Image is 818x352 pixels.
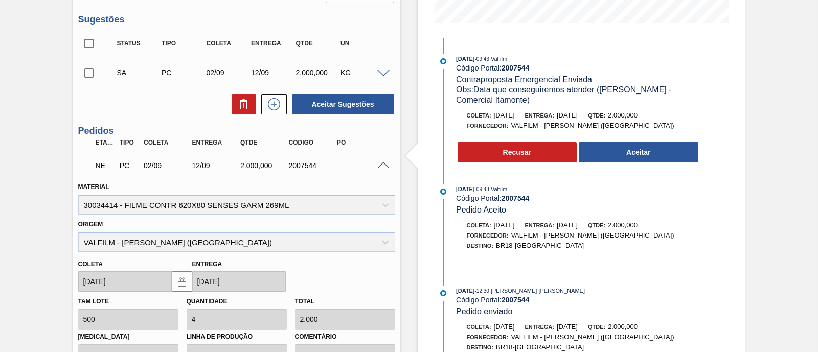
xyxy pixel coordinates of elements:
[141,139,194,146] div: Coleta
[588,112,605,119] span: Qtde:
[467,232,509,239] span: Fornecedor:
[172,271,192,292] button: locked
[494,221,515,229] span: [DATE]
[502,194,530,202] strong: 2007544
[608,221,638,229] span: 2.000,000
[93,139,118,146] div: Etapa
[338,68,387,77] div: KG
[248,40,298,47] div: Entrega
[467,334,509,340] span: Fornecedor:
[117,161,142,170] div: Pedido de Compra
[238,161,291,170] div: 2.000,000
[248,68,298,77] div: 12/09/2025
[93,154,118,177] div: Pedido em Negociação Emergencial
[286,161,339,170] div: 2007544
[467,123,509,129] span: Fornecedor:
[78,261,103,268] label: Coleta
[525,222,554,228] span: Entrega:
[187,330,287,344] label: Linha de Produção
[489,56,507,62] span: : Valfilm
[115,40,164,47] div: Status
[78,14,395,25] h3: Sugestões
[525,324,554,330] span: Entrega:
[494,111,515,119] span: [DATE]
[190,139,243,146] div: Entrega
[511,122,674,129] span: VALFILM - [PERSON_NAME] ([GEOGRAPHIC_DATA])
[295,330,395,344] label: Comentário
[334,139,388,146] div: PO
[295,298,315,305] label: Total
[458,142,577,162] button: Recusar
[496,242,584,249] span: BR18-[GEOGRAPHIC_DATA]
[557,111,578,119] span: [DATE]
[78,126,395,136] h3: Pedidos
[204,68,253,77] div: 02/09/2025
[292,94,394,114] button: Aceitar Sugestões
[557,323,578,331] span: [DATE]
[192,271,286,292] input: dd/mm/yyyy
[204,40,253,47] div: Coleta
[467,112,491,119] span: Coleta:
[141,161,194,170] div: 02/09/2025
[588,222,605,228] span: Qtde:
[467,324,491,330] span: Coleta:
[96,161,115,170] p: NE
[588,324,605,330] span: Qtde:
[456,194,699,202] div: Código Portal:
[190,161,243,170] div: 12/09/2025
[176,275,188,288] img: locked
[456,64,699,72] div: Código Portal:
[78,271,172,292] input: dd/mm/yyyy
[511,333,674,341] span: VALFILM - [PERSON_NAME] ([GEOGRAPHIC_DATA])
[287,93,395,115] div: Aceitar Sugestões
[456,307,512,316] span: Pedido enviado
[78,221,103,228] label: Origem
[502,296,530,304] strong: 2007544
[511,231,674,239] span: VALFILM - [PERSON_NAME] ([GEOGRAPHIC_DATA])
[78,330,178,344] label: [MEDICAL_DATA]
[78,298,109,305] label: Tam lote
[293,40,343,47] div: Qtde
[467,243,494,249] span: Destino:
[440,189,446,195] img: atual
[494,323,515,331] span: [DATE]
[557,221,578,229] span: [DATE]
[226,94,256,114] div: Excluir Sugestões
[293,68,343,77] div: 2.000,000
[489,288,585,294] span: : [PERSON_NAME] [PERSON_NAME]
[456,186,474,192] span: [DATE]
[467,222,491,228] span: Coleta:
[456,75,592,84] span: Contraproposta Emergencial Enviada
[256,94,287,114] div: Nova sugestão
[192,261,222,268] label: Entrega
[286,139,339,146] div: Código
[456,56,474,62] span: [DATE]
[489,186,507,192] span: : Valfilm
[440,58,446,64] img: atual
[159,40,208,47] div: Tipo
[525,112,554,119] span: Entrega:
[115,68,164,77] div: Sugestão Alterada
[475,186,489,192] span: - 09:43
[440,290,446,296] img: atual
[456,288,474,294] span: [DATE]
[456,296,699,304] div: Código Portal:
[608,323,638,331] span: 2.000,000
[475,288,489,294] span: - 12:30
[187,298,228,305] label: Quantidade
[475,56,489,62] span: - 09:43
[456,85,674,104] span: Obs: Data que conseguiremos atender ([PERSON_NAME] - Comercial Itamonte)
[117,139,142,146] div: Tipo
[467,344,494,350] span: Destino:
[608,111,638,119] span: 2.000,000
[579,142,698,162] button: Aceitar
[159,68,208,77] div: Pedido de Compra
[496,343,584,351] span: BR18-[GEOGRAPHIC_DATA]
[456,205,506,214] span: Pedido Aceito
[338,40,387,47] div: UN
[78,183,109,191] label: Material
[238,139,291,146] div: Qtde
[502,64,530,72] strong: 2007544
